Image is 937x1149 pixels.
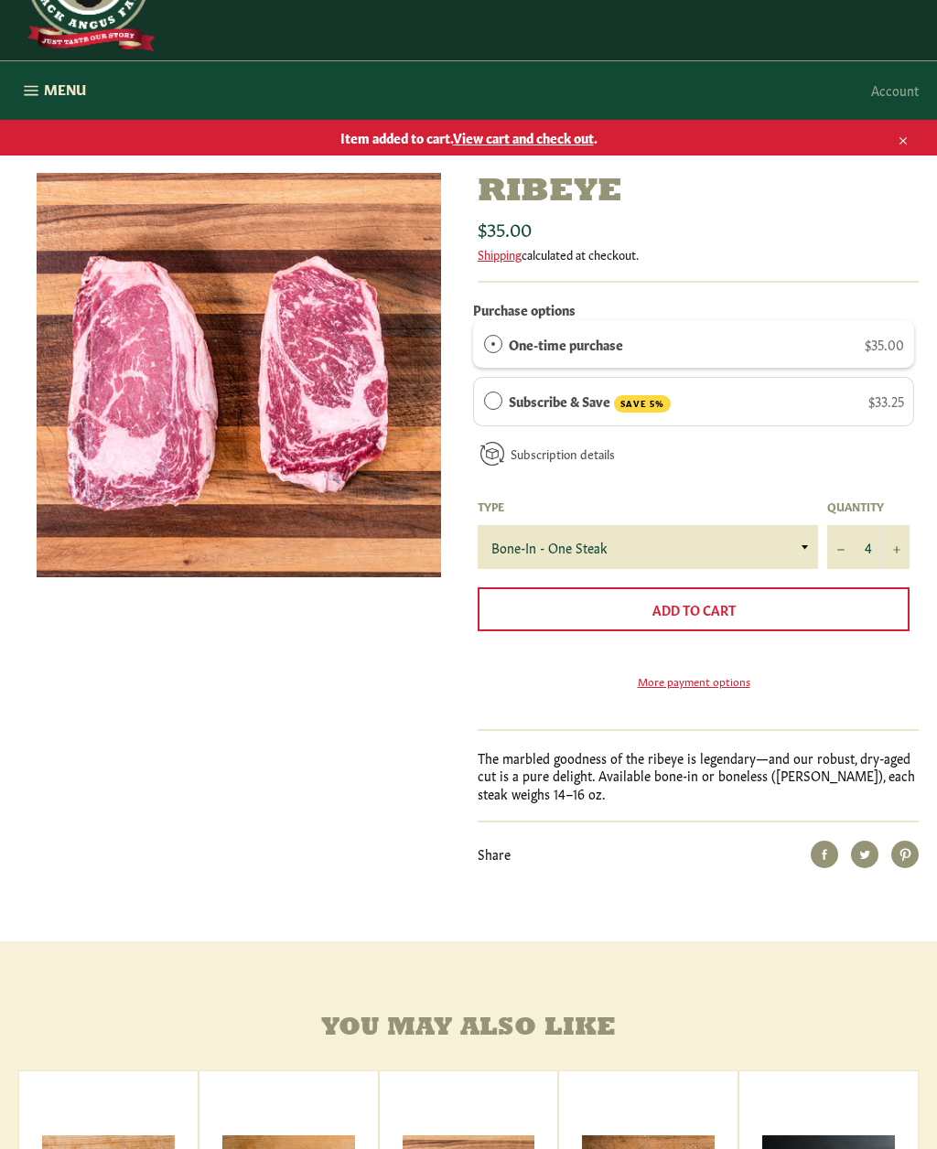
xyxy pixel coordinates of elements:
a: Shipping [478,245,522,263]
button: Reduce item quantity by one [827,525,855,569]
button: Add to Cart [478,587,910,631]
button: Increase item quantity by one [882,525,910,569]
a: More payment options [478,673,910,689]
span: Add to Cart [652,600,736,618]
h4: You may also like [18,1015,919,1043]
p: The marbled goodness of the ribeye is legendary—and our robust, dry-aged cut is a pure delight. A... [478,749,919,802]
span: Menu [44,80,86,99]
label: Subscribe & Save [509,391,672,413]
label: Purchase options [473,300,576,318]
img: Ribeye [37,173,441,577]
span: $35.00 [478,215,532,241]
span: Share [478,844,511,863]
a: Account [862,63,928,117]
div: calculated at checkout. [478,246,919,263]
label: Type [478,499,818,514]
label: One-time purchase [509,334,623,354]
span: $35.00 [865,335,904,353]
span: View cart and check out [453,128,594,146]
span: $33.25 [868,392,904,410]
label: Quantity [827,499,910,514]
div: Subscribe & Save [484,391,502,411]
h1: Ribeye [478,173,919,212]
div: One-time purchase [484,334,502,354]
span: SAVE 5% [614,395,671,413]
